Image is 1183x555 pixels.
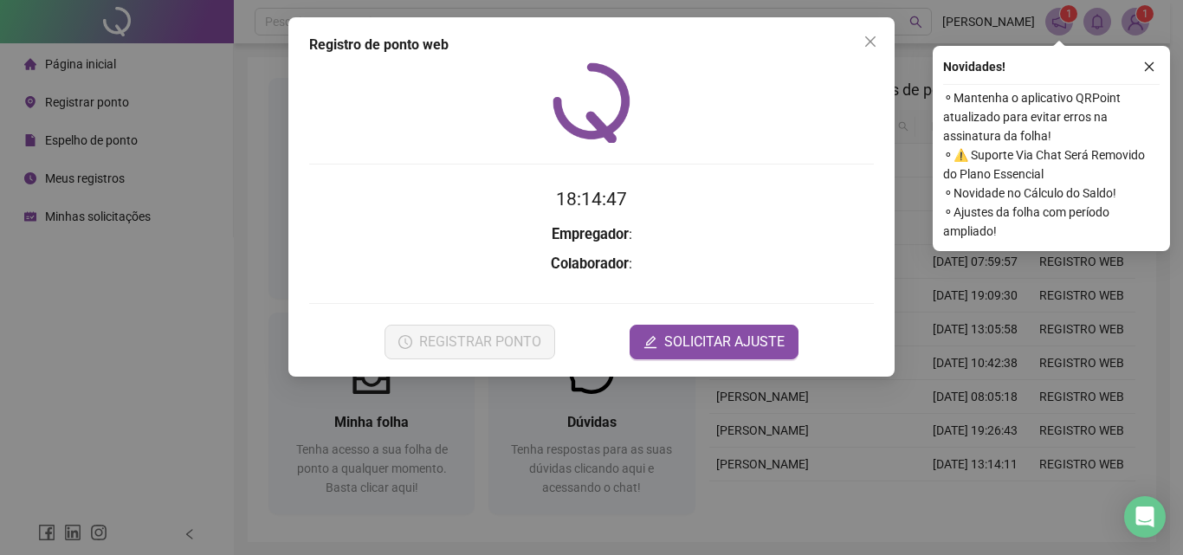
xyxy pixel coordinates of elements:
[943,57,1005,76] span: Novidades !
[309,223,874,246] h3: :
[1143,61,1155,73] span: close
[943,203,1160,241] span: ⚬ Ajustes da folha com período ampliado!
[643,335,657,349] span: edit
[551,255,629,272] strong: Colaborador
[943,184,1160,203] span: ⚬ Novidade no Cálculo do Saldo!
[552,226,629,242] strong: Empregador
[630,325,798,359] button: editSOLICITAR AJUSTE
[857,28,884,55] button: Close
[943,145,1160,184] span: ⚬ ⚠️ Suporte Via Chat Será Removido do Plano Essencial
[556,189,627,210] time: 18:14:47
[1124,496,1166,538] div: Open Intercom Messenger
[553,62,630,143] img: QRPoint
[664,332,785,352] span: SOLICITAR AJUSTE
[309,253,874,275] h3: :
[385,325,555,359] button: REGISTRAR PONTO
[309,35,874,55] div: Registro de ponto web
[863,35,877,48] span: close
[943,88,1160,145] span: ⚬ Mantenha o aplicativo QRPoint atualizado para evitar erros na assinatura da folha!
